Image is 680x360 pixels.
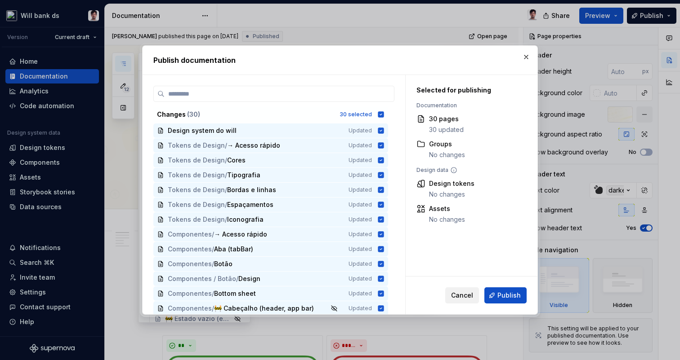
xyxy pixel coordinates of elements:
div: Design data [416,167,522,174]
div: 30 pages [429,114,464,123]
span: Updated [349,127,372,134]
span: / [212,289,214,298]
span: Bottom sheet [214,289,256,298]
span: Aba (tabBar) [214,245,253,254]
span: / [212,230,214,239]
span: Updated [349,275,372,282]
span: Tokens de Design [168,171,225,180]
span: Tokens de Design [168,156,225,165]
span: Updated [349,231,372,238]
span: Tokens de Design [168,200,225,209]
span: Componentes [168,230,212,239]
div: Changes [157,110,334,119]
span: / [225,156,227,165]
span: Updated [349,216,372,223]
span: / [225,141,227,150]
span: Design system do will [168,126,237,135]
span: Componentes [168,259,212,268]
span: Updated [349,142,372,149]
span: Componentes [168,245,212,254]
h2: Publish documentation [153,55,527,66]
span: Componentes [168,289,212,298]
span: Updated [349,246,372,253]
div: 30 updated [429,125,464,134]
button: Publish [484,287,527,303]
div: Assets [429,204,465,213]
span: Tokens de Design [168,215,225,224]
span: → Acesso rápido [214,230,267,239]
button: Cancel [445,287,479,303]
div: No changes [429,215,465,224]
span: / [212,304,214,313]
div: 30 selected [340,111,372,118]
span: / [225,215,227,224]
span: Updated [349,201,372,208]
div: Groups [429,140,465,149]
span: ( 30 ) [187,110,200,118]
span: Publish [497,291,521,300]
span: / [225,171,227,180]
span: Tokens de Design [168,185,225,194]
span: Updated [349,260,372,268]
span: Componentes [168,304,212,313]
span: Tipografia [227,171,260,180]
span: / [236,274,238,283]
div: Design tokens [429,179,474,188]
span: / [212,245,214,254]
span: Espaçamentos [227,200,273,209]
span: Tokens de Design [168,141,225,150]
span: / [225,200,227,209]
span: Design [238,274,260,283]
div: No changes [429,190,474,199]
span: / [212,259,214,268]
span: Cancel [451,291,473,300]
span: Updated [349,186,372,193]
span: 🚧 Cabeçalho (header, app bar) [214,304,314,313]
span: Bordas e linhas [227,185,276,194]
span: Iconografia [227,215,264,224]
span: Updated [349,171,372,179]
span: Cores [227,156,246,165]
span: Updated [349,157,372,164]
span: → Acesso rápido [227,141,280,150]
div: Documentation [416,102,522,109]
span: Updated [349,290,372,297]
span: Updated [349,305,372,312]
div: Selected for publishing [416,86,522,95]
div: No changes [429,150,465,159]
span: Componentes / Botão [168,274,236,283]
span: Botão [214,259,233,268]
span: / [225,185,227,194]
